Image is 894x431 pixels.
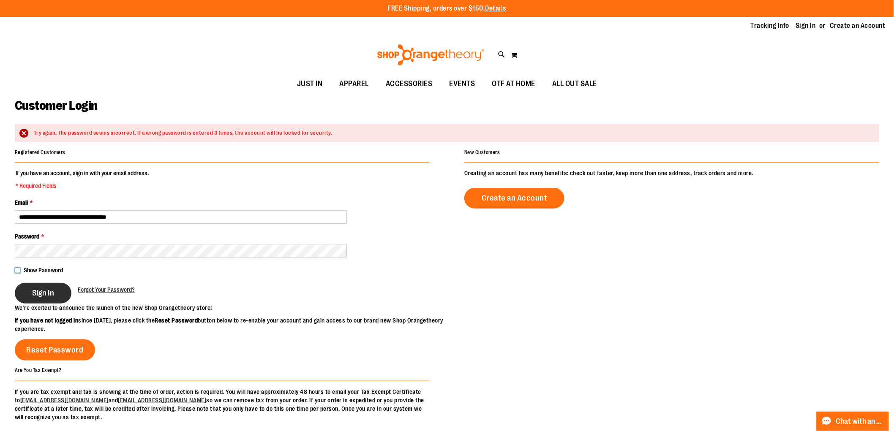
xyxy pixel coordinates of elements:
[450,74,475,93] span: EVENTS
[155,317,198,324] strong: Reset Password
[34,129,871,137] div: Try again. The password seems incorrect. If a wrong password is entered 3 times, the account will...
[830,21,886,30] a: Create an Account
[15,283,71,304] button: Sign In
[464,169,879,177] p: Creating an account has many benefits: check out faster, keep more than one address, track orders...
[836,417,884,426] span: Chat with an Expert
[552,74,597,93] span: ALL OUT SALE
[78,285,135,294] a: Forgot Your Password?
[24,267,63,274] span: Show Password
[15,317,79,324] strong: If you have not logged in
[464,188,565,209] a: Create an Account
[118,397,207,404] a: [EMAIL_ADDRESS][DOMAIN_NAME]
[15,388,430,421] p: If you are tax exempt and tax is showing at the time of order, action is required. You will have ...
[376,44,485,65] img: Shop Orangetheory
[340,74,369,93] span: APPAREL
[16,182,149,190] span: * Required Fields
[485,5,507,12] a: Details
[388,4,507,14] p: FREE Shipping, orders over $150.
[15,367,62,373] strong: Are You Tax Exempt?
[464,149,500,155] strong: New Customers
[796,21,816,30] a: Sign In
[15,98,98,113] span: Customer Login
[751,21,790,30] a: Tracking Info
[15,199,28,206] span: Email
[20,397,109,404] a: [EMAIL_ADDRESS][DOMAIN_NAME]
[15,304,447,312] p: We’re excited to announce the launch of the new Shop Orangetheory store!
[386,74,433,93] span: ACCESSORIES
[27,345,84,355] span: Reset Password
[492,74,536,93] span: OTF AT HOME
[15,233,39,240] span: Password
[15,169,150,190] legend: If you have an account, sign in with your email address.
[482,193,548,203] span: Create an Account
[297,74,323,93] span: JUST IN
[15,339,95,361] a: Reset Password
[78,286,135,293] span: Forgot Your Password?
[817,412,889,431] button: Chat with an Expert
[15,316,447,333] p: since [DATE], please click the button below to re-enable your account and gain access to our bran...
[15,149,65,155] strong: Registered Customers
[32,288,54,298] span: Sign In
